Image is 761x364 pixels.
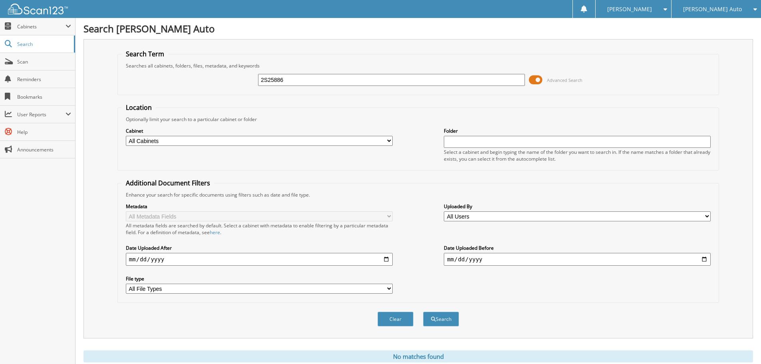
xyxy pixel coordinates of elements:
[126,222,393,236] div: All metadata fields are searched by default. Select a cabinet with metadata to enable filtering b...
[83,22,753,35] h1: Search [PERSON_NAME] Auto
[444,203,711,210] label: Uploaded By
[122,179,214,187] legend: Additional Document Filters
[83,350,753,362] div: No matches found
[126,253,393,266] input: start
[122,62,715,69] div: Searches all cabinets, folders, files, metadata, and keywords
[126,275,393,282] label: File type
[122,191,715,198] div: Enhance your search for specific documents using filters such as date and file type.
[607,7,652,12] span: [PERSON_NAME]
[17,41,70,48] span: Search
[378,312,413,326] button: Clear
[17,23,66,30] span: Cabinets
[444,127,711,134] label: Folder
[444,149,711,162] div: Select a cabinet and begin typing the name of the folder you want to search in. If the name match...
[423,312,459,326] button: Search
[126,203,393,210] label: Metadata
[17,58,71,65] span: Scan
[126,127,393,134] label: Cabinet
[210,229,220,236] a: here
[17,93,71,100] span: Bookmarks
[17,111,66,118] span: User Reports
[683,7,742,12] span: [PERSON_NAME] Auto
[17,76,71,83] span: Reminders
[444,253,711,266] input: end
[122,116,715,123] div: Optionally limit your search to a particular cabinet or folder
[126,245,393,251] label: Date Uploaded After
[122,50,168,58] legend: Search Term
[8,4,68,14] img: scan123-logo-white.svg
[122,103,156,112] legend: Location
[17,146,71,153] span: Announcements
[547,77,582,83] span: Advanced Search
[444,245,711,251] label: Date Uploaded Before
[17,129,71,135] span: Help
